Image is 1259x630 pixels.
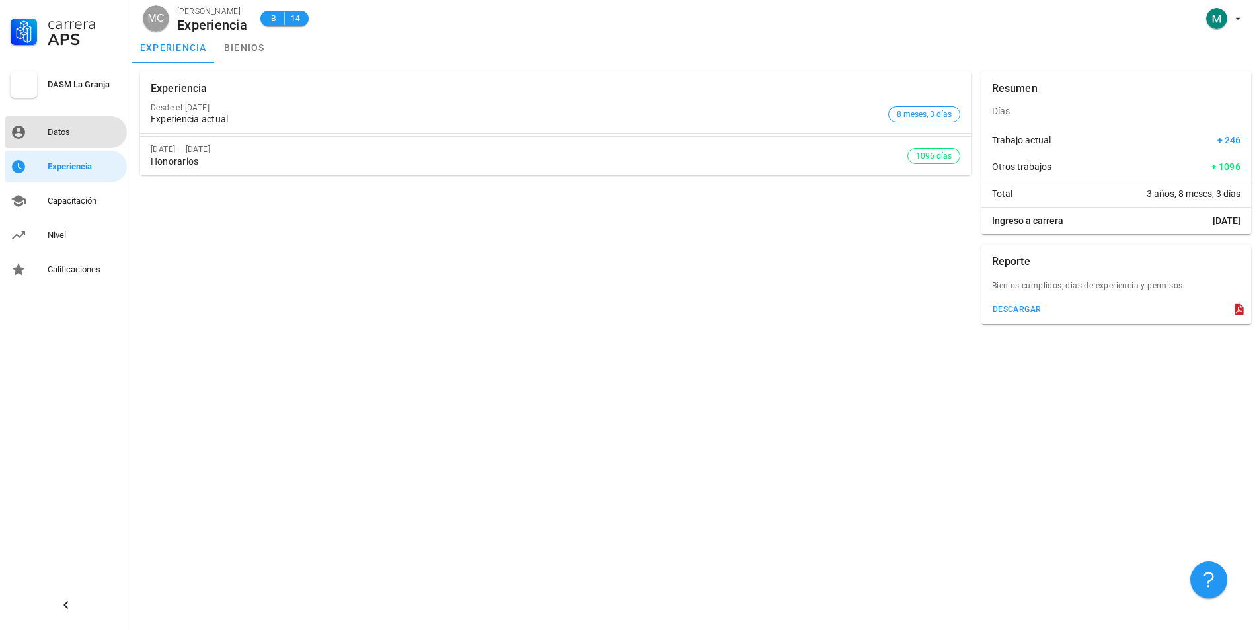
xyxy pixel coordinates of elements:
span: 8 meses, 3 días [897,107,952,122]
div: Resumen [992,71,1038,106]
a: Nivel [5,219,127,251]
div: Experiencia [48,161,122,172]
div: Reporte [992,245,1030,279]
span: Total [992,187,1012,200]
span: MC [148,5,165,32]
button: descargar [987,300,1047,319]
div: Experiencia actual [151,114,883,125]
span: Otros trabajos [992,160,1051,173]
div: Desde el [DATE] [151,103,883,112]
div: Calificaciones [48,264,122,275]
div: descargar [992,305,1042,314]
div: Nivel [48,230,122,241]
span: Trabajo actual [992,134,1051,147]
span: B [268,12,279,25]
div: Capacitación [48,196,122,206]
span: 3 años, 8 meses, 3 días [1147,187,1240,200]
a: Capacitación [5,185,127,217]
span: + 246 [1217,134,1240,147]
span: + 1096 [1211,160,1241,173]
a: Experiencia [5,151,127,182]
div: Experiencia [151,71,208,106]
a: Calificaciones [5,254,127,286]
div: DASM La Granja [48,79,122,90]
div: Días [981,95,1251,127]
div: Carrera [48,16,122,32]
span: 1096 días [916,149,952,163]
div: Honorarios [151,156,907,167]
div: Datos [48,127,122,138]
a: bienios [215,32,274,63]
div: avatar [143,5,169,32]
a: experiencia [132,32,215,63]
a: Datos [5,116,127,148]
div: [PERSON_NAME] [177,5,247,18]
div: avatar [1206,8,1227,29]
span: 14 [290,12,301,25]
div: Experiencia [177,18,247,32]
div: [DATE] – [DATE] [151,145,907,154]
span: [DATE] [1213,214,1240,227]
div: APS [48,32,122,48]
div: Bienios cumplidos, dias de experiencia y permisos. [981,279,1251,300]
span: Ingreso a carrera [992,214,1063,227]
